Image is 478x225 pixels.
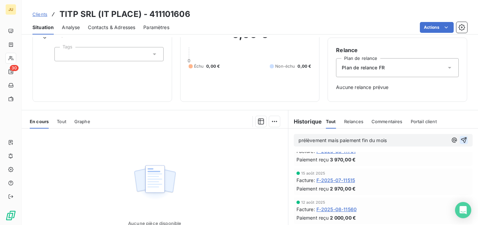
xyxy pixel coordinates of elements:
span: 2 970,00 € [330,185,356,192]
h3: TITP SRL (IT PLACE) - 411101606 [59,8,190,20]
span: Plan de relance FR [342,64,385,71]
span: Paiement reçu [296,156,329,163]
input: Ajouter une valeur [60,51,66,57]
div: JU [5,4,16,15]
span: Analyse [62,24,80,31]
h2: 0,00 € [189,27,311,48]
span: prélèvement mais paiement fin du mois [298,137,387,143]
span: Commentaires [372,119,403,124]
span: F-2025-08-11560 [316,206,357,213]
span: 15 août 2025 [301,171,326,175]
span: 3 970,00 € [330,156,356,163]
h6: Relance [336,46,459,54]
div: Open Intercom Messenger [455,202,471,218]
span: Clients [32,12,47,17]
span: 2 000,00 € [330,214,356,221]
span: En cours [30,119,49,124]
span: Relances [344,119,363,124]
span: 0,00 € [206,63,220,69]
span: Paramètres [143,24,169,31]
span: Situation [32,24,54,31]
h6: Historique [288,117,322,126]
span: Échu [194,63,204,69]
span: Tout [57,119,66,124]
span: 12 août 2025 [301,200,326,204]
span: Facture : [296,206,315,213]
img: Empty state [133,161,176,203]
span: Facture : [296,177,315,184]
span: Paiement reçu [296,214,329,221]
span: 30 [10,65,19,71]
span: Aucune relance prévue [336,84,459,91]
span: Graphe [74,119,90,124]
span: 0,00 € [297,63,311,69]
img: Logo LeanPay [5,210,16,221]
a: Clients [32,11,47,18]
span: Non-échu [275,63,295,69]
span: Contacts & Adresses [88,24,135,31]
span: Paiement reçu [296,185,329,192]
span: Tout [326,119,336,124]
span: F-2025-07-11515 [316,177,355,184]
span: Portail client [411,119,437,124]
button: Actions [420,22,454,33]
span: 0 [188,58,190,63]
